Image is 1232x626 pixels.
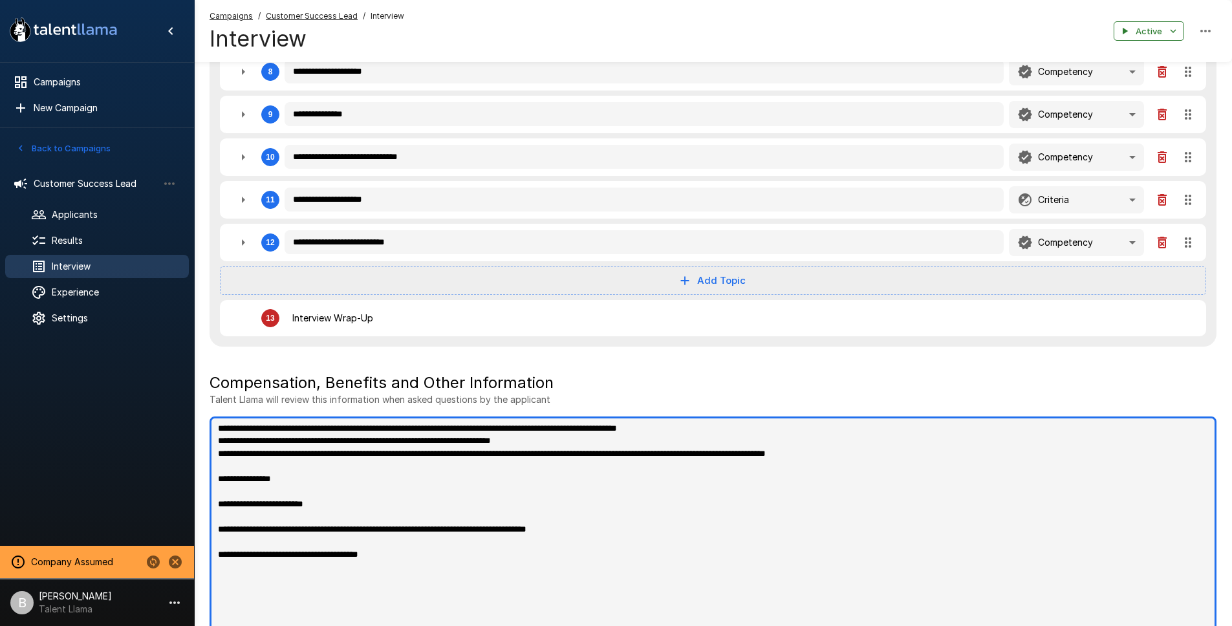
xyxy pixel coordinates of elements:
div: 12 [220,224,1206,261]
u: Campaigns [210,11,253,21]
div: 9 [220,96,1206,133]
div: 12 [266,238,274,247]
p: Competency [1038,108,1093,121]
span: / [363,10,365,23]
p: Competency [1038,65,1093,78]
div: 11 [220,181,1206,219]
span: / [258,10,261,23]
button: Add Topic [220,266,1206,295]
h5: Compensation, Benefits and Other Information [210,372,1216,393]
p: Competency [1038,151,1093,164]
div: 9 [268,110,273,119]
div: 13 [266,314,274,323]
div: 8 [268,67,273,76]
div: 8 [220,53,1206,91]
u: Customer Success Lead [266,11,358,21]
button: Active [1114,21,1184,41]
p: Interview Wrap-Up [292,312,373,325]
p: Talent Llama will review this information when asked questions by the applicant [210,393,1216,406]
p: Criteria [1038,193,1069,206]
div: 10 [266,153,274,162]
span: Interview [371,10,404,23]
div: 10 [220,138,1206,176]
h4: Interview [210,25,404,52]
p: Competency [1038,236,1093,249]
div: 11 [266,195,274,204]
